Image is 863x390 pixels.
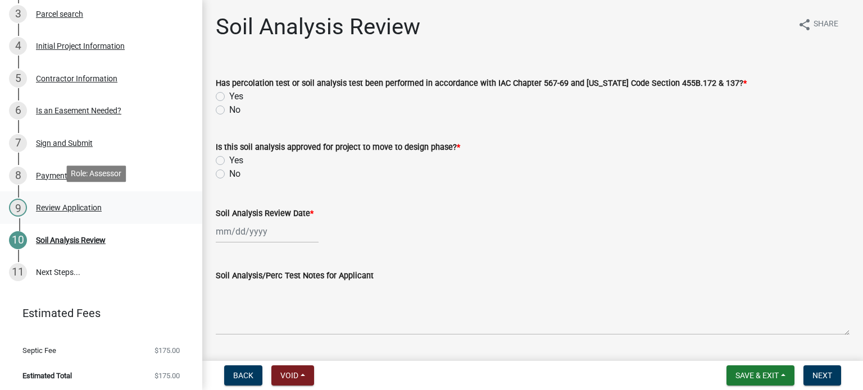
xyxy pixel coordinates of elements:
div: Role: Assessor [66,166,126,182]
button: Void [271,365,314,386]
div: Payment [36,172,67,180]
div: Sign and Submit [36,139,93,147]
label: No [229,103,240,117]
button: Back [224,365,262,386]
h1: Soil Analysis Review [216,13,420,40]
div: 3 [9,5,27,23]
div: Soil Analysis Review [36,236,106,244]
div: Is an Easement Needed? [36,107,121,114]
input: mm/dd/yyyy [216,220,319,243]
label: No [229,167,240,181]
div: Review Application [36,204,102,212]
span: $175.00 [155,347,180,354]
label: Soil Analysis/Perc Test Notes for Applicant [216,272,374,280]
div: 8 [9,167,27,185]
span: Estimated Total [22,372,72,379]
label: Yes [229,90,243,103]
button: Next [803,365,841,386]
label: Yes [229,154,243,167]
span: Next [812,371,832,380]
a: Estimated Fees [9,302,184,324]
span: Back [233,371,253,380]
div: 11 [9,263,27,281]
span: $175.00 [155,372,180,379]
span: Void [280,371,298,380]
div: 9 [9,199,27,217]
label: Has percolation test or soil analysis test been performed in accordance with IAC Chapter 567-69 a... [216,80,747,88]
label: Soil Analysis Review Date [216,210,314,218]
i: share [798,18,811,31]
div: Initial Project Information [36,42,125,50]
span: Share [814,18,838,31]
span: Septic Fee [22,347,56,354]
label: Is this soil analysis approved for project to move to design phase? [216,144,460,152]
button: Save & Exit [726,365,794,386]
span: Save & Exit [735,371,779,380]
div: Contractor Information [36,75,117,82]
div: Parcel search [36,10,83,18]
div: 7 [9,134,27,152]
div: 10 [9,231,27,249]
div: 6 [9,102,27,120]
div: 5 [9,70,27,88]
button: shareShare [789,13,847,35]
div: 4 [9,37,27,55]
